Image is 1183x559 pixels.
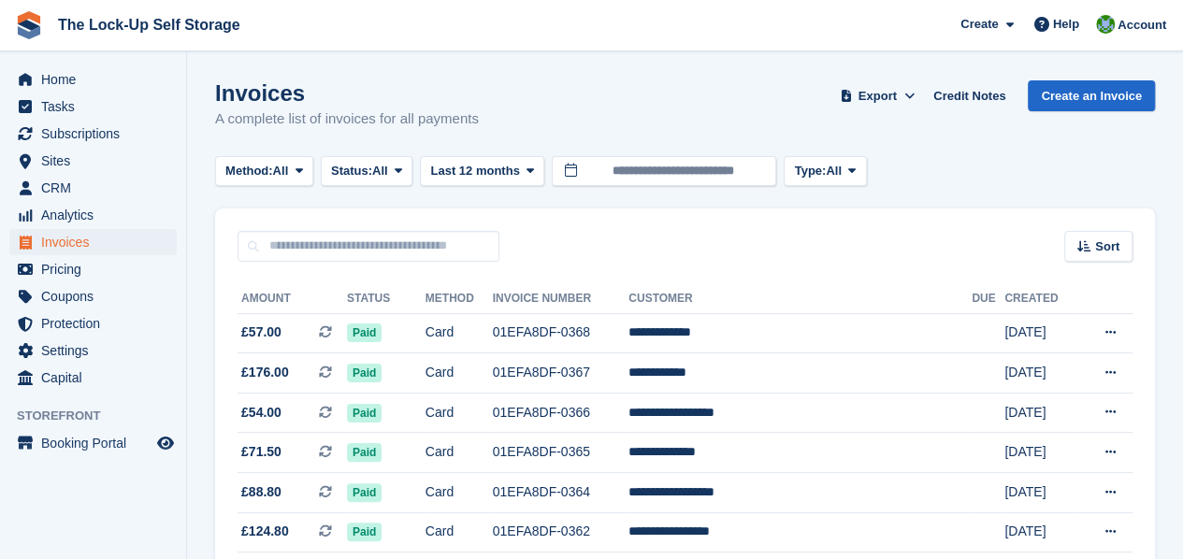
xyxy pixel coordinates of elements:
[9,283,177,309] a: menu
[1004,512,1078,552] td: [DATE]
[225,162,273,180] span: Method:
[241,322,281,342] span: £57.00
[926,80,1013,111] a: Credit Notes
[628,284,972,314] th: Customer
[794,162,826,180] span: Type:
[826,162,842,180] span: All
[41,202,153,228] span: Analytics
[238,284,347,314] th: Amount
[1004,313,1078,353] td: [DATE]
[1053,15,1079,34] span: Help
[1004,473,1078,513] td: [DATE]
[331,162,372,180] span: Status:
[493,512,629,552] td: 01EFA8DF-0362
[347,284,426,314] th: Status
[9,148,177,174] a: menu
[493,313,629,353] td: 01EFA8DF-0368
[420,156,544,187] button: Last 12 months
[1118,16,1166,35] span: Account
[426,393,493,433] td: Card
[41,121,153,147] span: Subscriptions
[9,93,177,120] a: menu
[215,80,479,106] h1: Invoices
[154,432,177,454] a: Preview store
[347,443,382,462] span: Paid
[9,256,177,282] a: menu
[493,353,629,394] td: 01EFA8DF-0367
[972,284,1004,314] th: Due
[1095,237,1119,256] span: Sort
[347,523,382,541] span: Paid
[241,482,281,502] span: £88.80
[50,9,248,40] a: The Lock-Up Self Storage
[241,363,289,382] span: £176.00
[9,175,177,201] a: menu
[784,156,866,187] button: Type: All
[1004,433,1078,473] td: [DATE]
[347,364,382,382] span: Paid
[215,108,479,130] p: A complete list of invoices for all payments
[960,15,998,34] span: Create
[9,365,177,391] a: menu
[215,156,313,187] button: Method: All
[372,162,388,180] span: All
[9,430,177,456] a: menu
[17,407,186,425] span: Storefront
[9,66,177,93] a: menu
[41,148,153,174] span: Sites
[1004,353,1078,394] td: [DATE]
[41,283,153,309] span: Coupons
[41,337,153,364] span: Settings
[41,66,153,93] span: Home
[493,433,629,473] td: 01EFA8DF-0365
[836,80,918,111] button: Export
[430,162,519,180] span: Last 12 months
[858,87,897,106] span: Export
[321,156,412,187] button: Status: All
[347,483,382,502] span: Paid
[41,256,153,282] span: Pricing
[241,522,289,541] span: £124.80
[426,313,493,353] td: Card
[41,310,153,337] span: Protection
[9,202,177,228] a: menu
[9,121,177,147] a: menu
[41,229,153,255] span: Invoices
[1028,80,1155,111] a: Create an Invoice
[41,175,153,201] span: CRM
[9,310,177,337] a: menu
[241,403,281,423] span: £54.00
[426,473,493,513] td: Card
[1004,393,1078,433] td: [DATE]
[241,442,281,462] span: £71.50
[1096,15,1115,34] img: Andrew Beer
[426,512,493,552] td: Card
[426,284,493,314] th: Method
[426,353,493,394] td: Card
[41,430,153,456] span: Booking Portal
[9,229,177,255] a: menu
[15,11,43,39] img: stora-icon-8386f47178a22dfd0bd8f6a31ec36ba5ce8667c1dd55bd0f319d3a0aa187defe.svg
[493,284,629,314] th: Invoice Number
[1004,284,1078,314] th: Created
[273,162,289,180] span: All
[347,323,382,342] span: Paid
[347,404,382,423] span: Paid
[493,393,629,433] td: 01EFA8DF-0366
[41,365,153,391] span: Capital
[493,473,629,513] td: 01EFA8DF-0364
[9,337,177,364] a: menu
[426,433,493,473] td: Card
[41,93,153,120] span: Tasks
